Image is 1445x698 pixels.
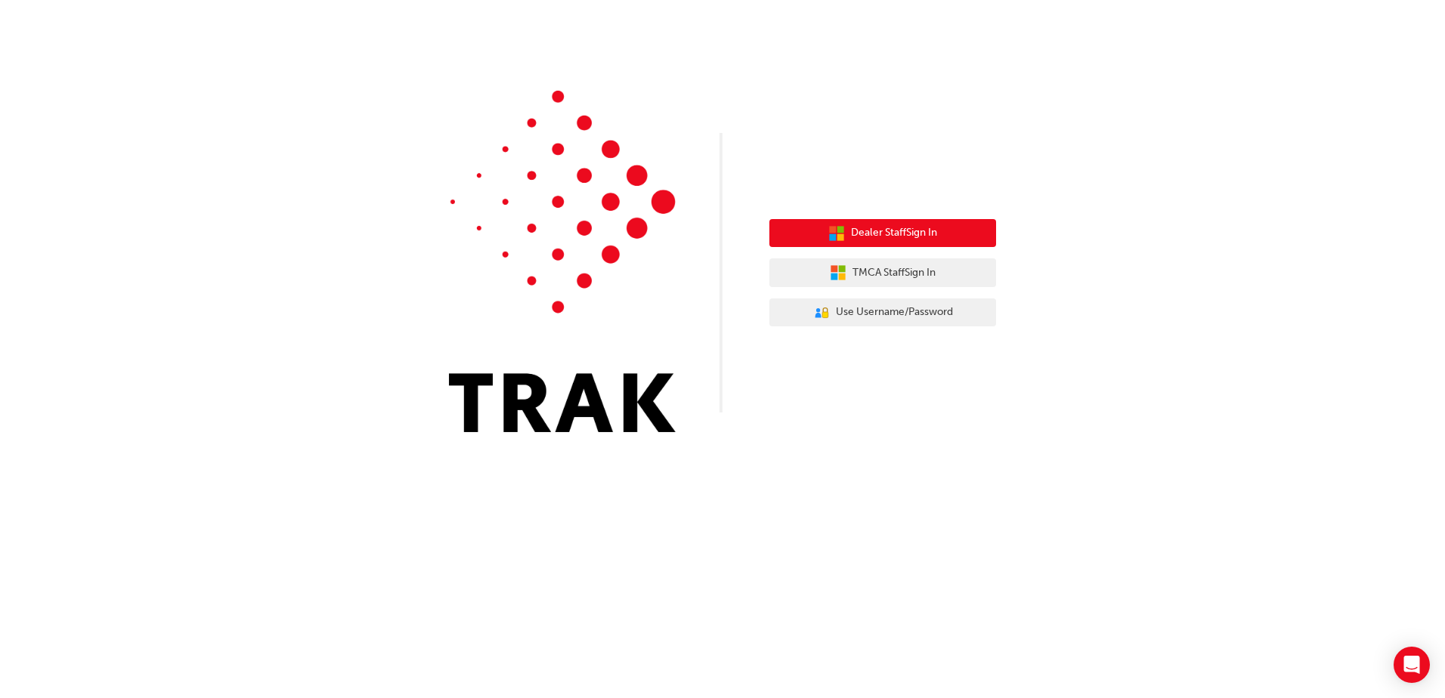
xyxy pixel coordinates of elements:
[836,304,953,321] span: Use Username/Password
[769,258,996,287] button: TMCA StaffSign In
[852,264,936,282] span: TMCA Staff Sign In
[449,91,676,432] img: Trak
[1394,647,1430,683] div: Open Intercom Messenger
[769,298,996,327] button: Use Username/Password
[851,224,937,242] span: Dealer Staff Sign In
[769,219,996,248] button: Dealer StaffSign In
